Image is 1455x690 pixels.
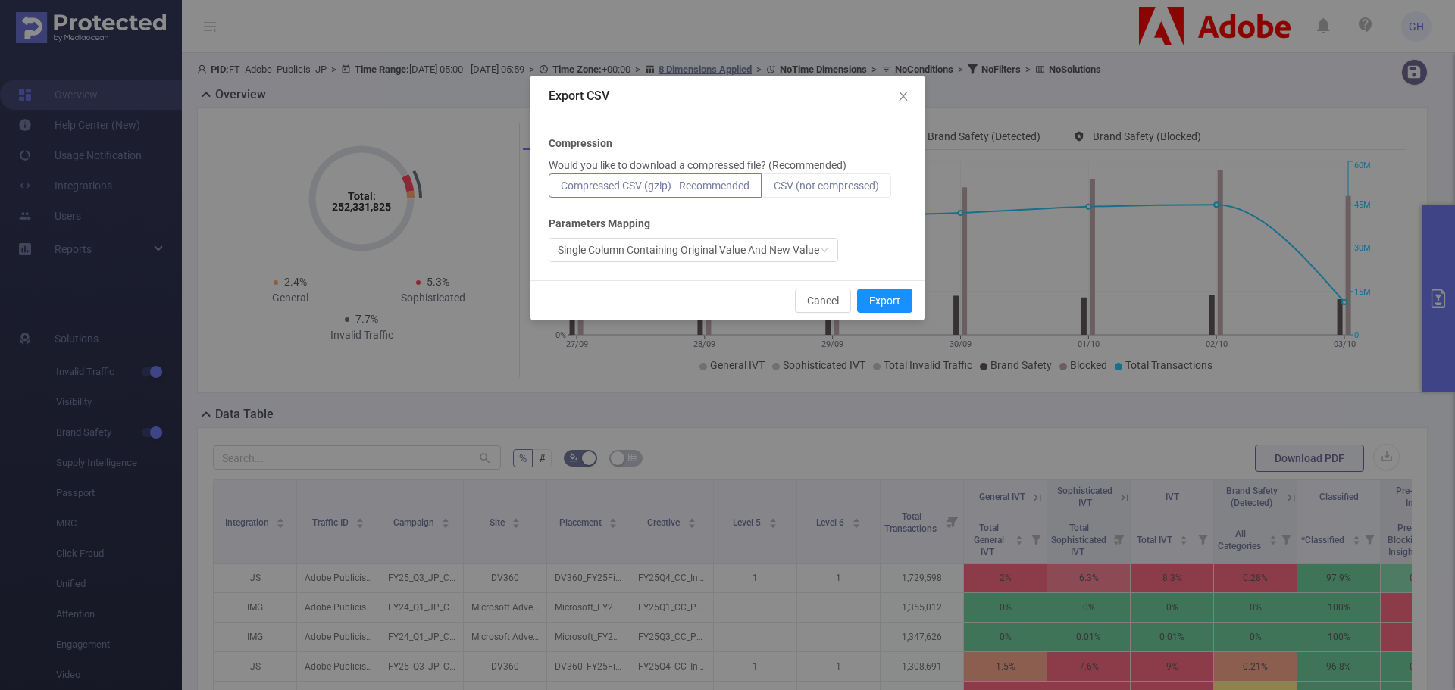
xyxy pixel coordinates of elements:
[820,245,829,256] i: icon: down
[561,180,749,192] span: Compressed CSV (gzip) - Recommended
[795,289,851,313] button: Cancel
[558,239,819,261] div: Single Column Containing Original Value And New Value
[774,180,879,192] span: CSV (not compressed)
[549,136,612,151] b: Compression
[882,76,925,118] button: Close
[897,90,909,102] i: icon: close
[857,289,912,313] button: Export
[549,88,906,105] div: Export CSV
[549,216,650,232] b: Parameters Mapping
[549,158,846,173] p: Would you like to download a compressed file? (Recommended)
